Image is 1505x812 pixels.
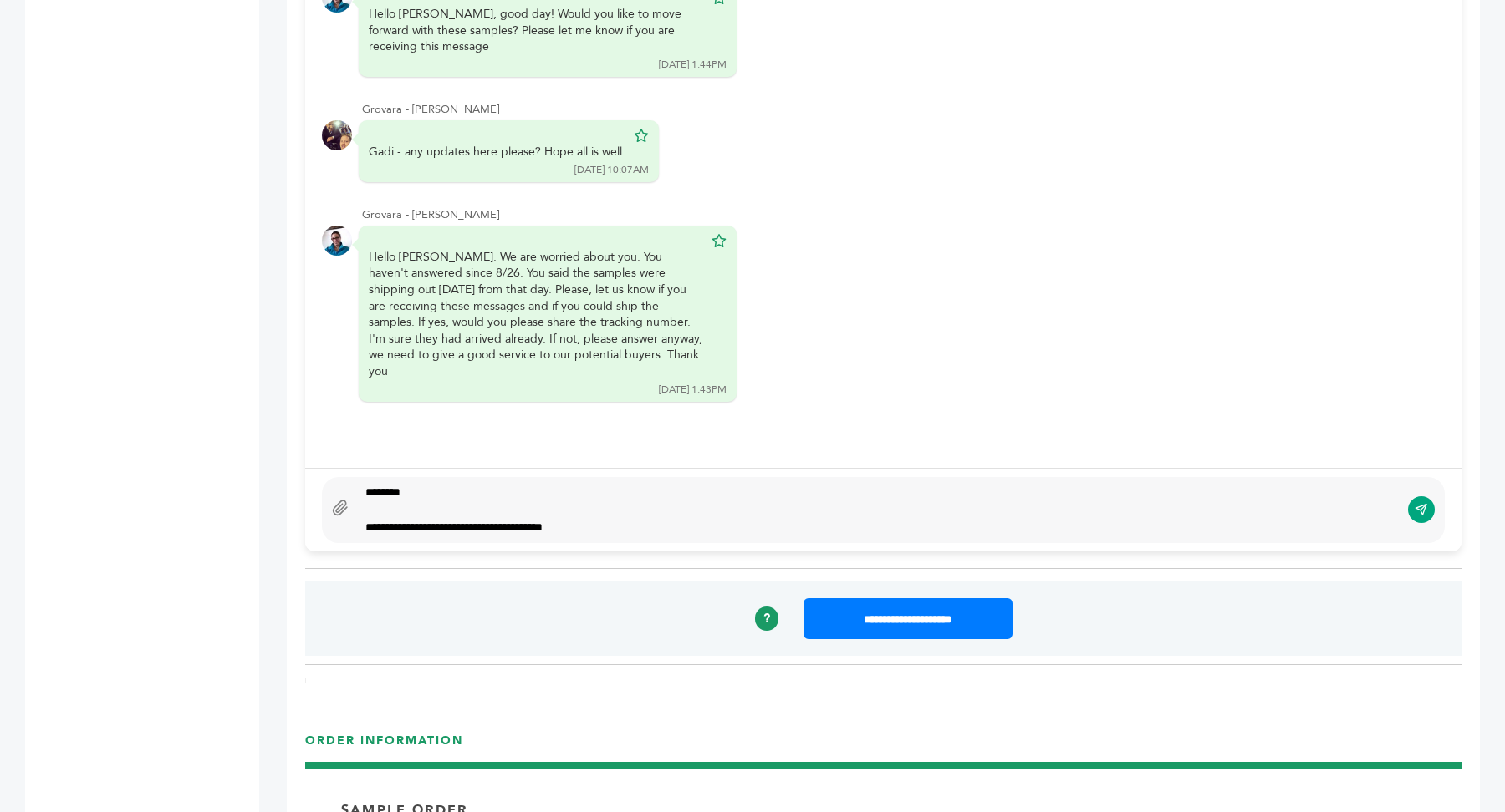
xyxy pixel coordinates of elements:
[659,58,727,72] div: [DATE] 1:44PM
[369,6,703,55] div: Hello [PERSON_NAME], good day! Would you like to move forward with these samples? Please let me k...
[574,163,649,177] div: [DATE] 10:07AM
[362,207,1445,222] div: Grovara - [PERSON_NAME]
[369,249,703,380] div: Hello [PERSON_NAME]. We are worried about you. You haven't answered since 8/26. You said the samp...
[755,606,778,630] a: ?
[369,144,625,160] div: Gadi - any updates here please? Hope all is well.
[305,733,1462,762] h3: ORDER INFORMATION
[659,383,727,397] div: [DATE] 1:43PM
[362,102,1445,117] div: Grovara - [PERSON_NAME]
